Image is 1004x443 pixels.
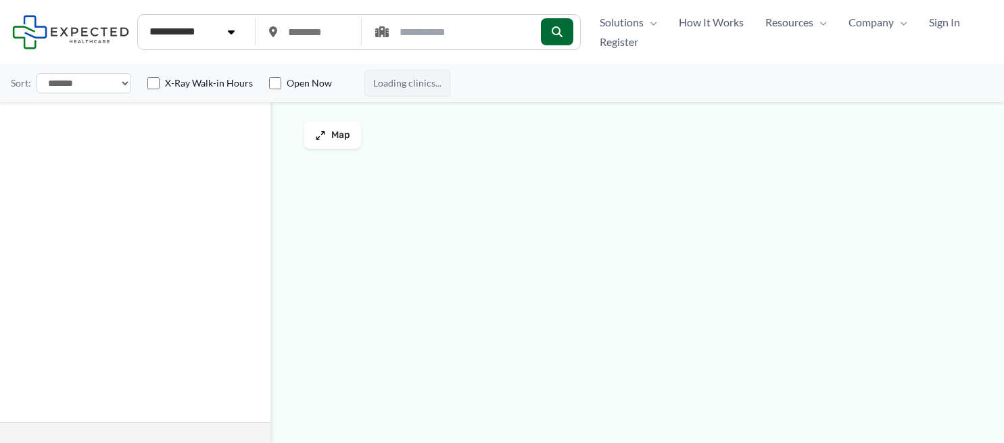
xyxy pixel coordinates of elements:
span: Menu Toggle [813,12,827,32]
a: Register [589,32,649,52]
span: How It Works [679,12,744,32]
a: SolutionsMenu Toggle [589,12,668,32]
span: Solutions [600,12,644,32]
button: Map [304,122,361,149]
img: Maximize [315,130,326,141]
a: CompanyMenu Toggle [838,12,918,32]
span: Map [331,130,350,141]
a: ResourcesMenu Toggle [755,12,838,32]
a: Sign In [918,12,971,32]
img: Expected Healthcare Logo - side, dark font, small [12,15,129,49]
a: How It Works [668,12,755,32]
label: Open Now [287,76,332,90]
label: Sort: [11,74,31,92]
span: Resources [765,12,813,32]
span: Company [848,12,894,32]
label: X-Ray Walk-in Hours [165,76,253,90]
span: Menu Toggle [894,12,907,32]
span: Sign In [929,12,960,32]
span: Register [600,32,638,52]
span: Menu Toggle [644,12,657,32]
span: Loading clinics... [364,70,450,97]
